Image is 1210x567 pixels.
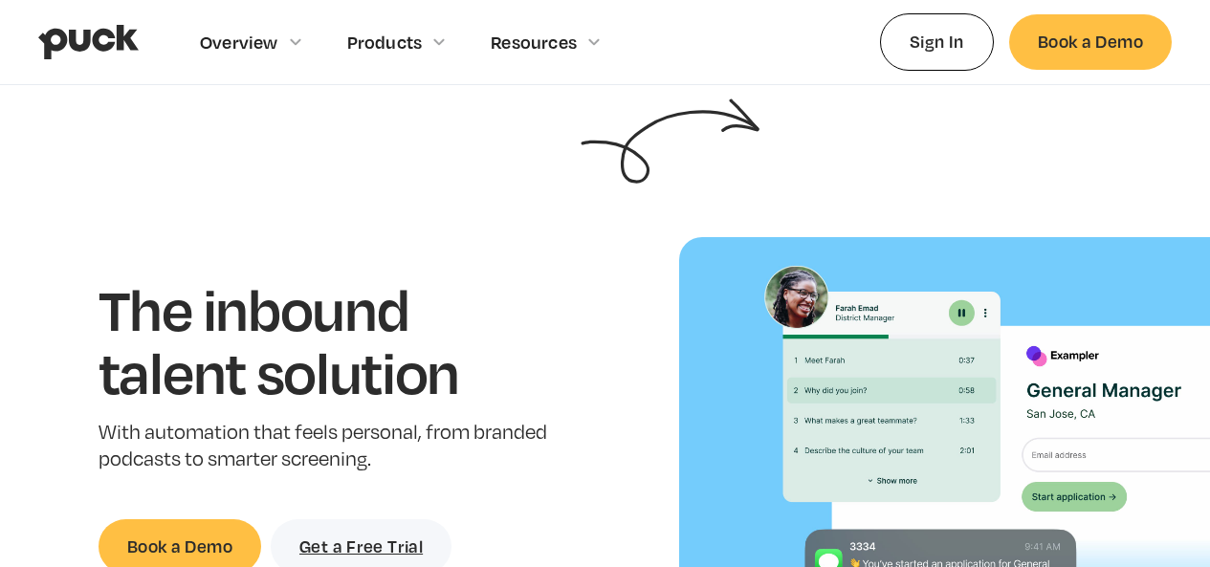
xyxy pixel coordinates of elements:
p: With automation that feels personal, from branded podcasts to smarter screening. [99,419,553,474]
a: Sign In [880,13,994,70]
div: Overview [200,32,278,53]
div: Resources [491,32,577,53]
h1: The inbound talent solution [99,277,553,403]
div: Products [347,32,423,53]
a: Book a Demo [1009,14,1172,69]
